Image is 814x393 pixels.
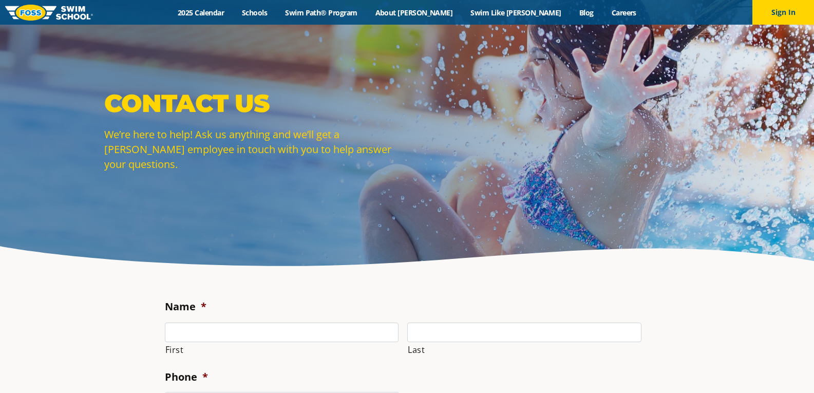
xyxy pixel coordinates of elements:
label: First [165,343,399,357]
a: 2025 Calendar [169,8,233,17]
input: First name [165,323,399,342]
label: Phone [165,370,208,384]
p: Contact Us [104,88,402,119]
input: Last name [407,323,641,342]
a: Swim Path® Program [276,8,366,17]
a: Swim Like [PERSON_NAME] [462,8,571,17]
p: We’re here to help! Ask us anything and we’ll get a [PERSON_NAME] employee in touch with you to h... [104,127,402,172]
a: Careers [602,8,645,17]
label: Name [165,300,206,313]
a: Blog [570,8,602,17]
a: About [PERSON_NAME] [366,8,462,17]
a: Schools [233,8,276,17]
img: FOSS Swim School Logo [5,5,93,21]
label: Last [408,343,641,357]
